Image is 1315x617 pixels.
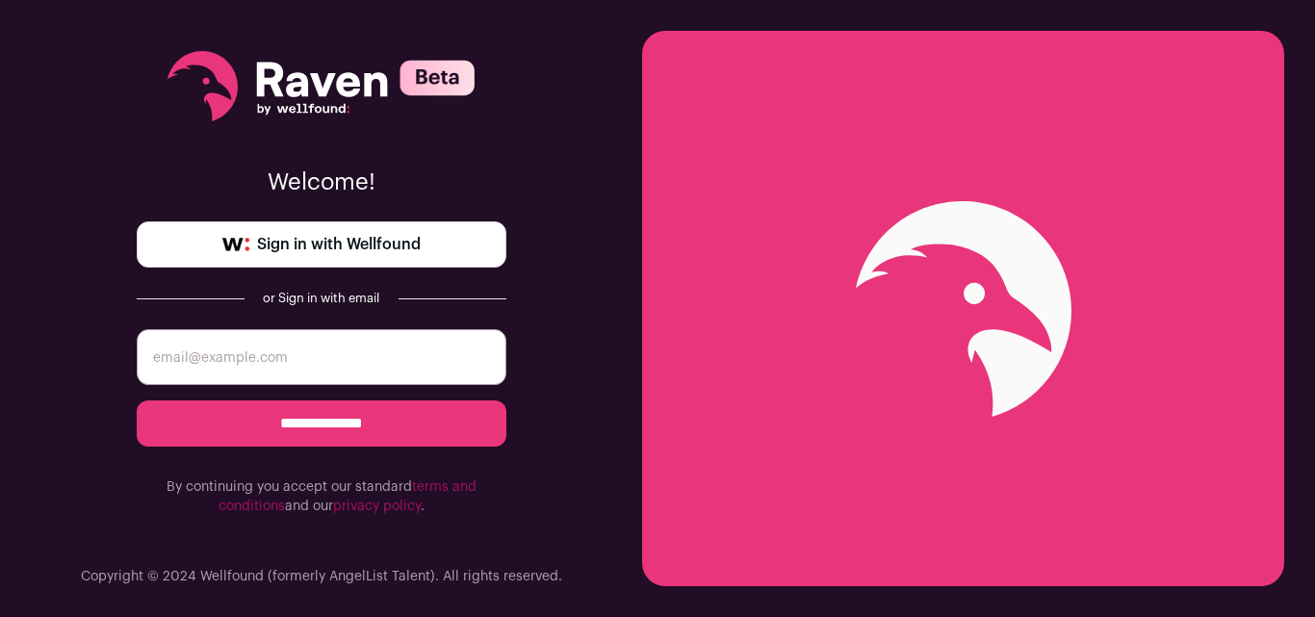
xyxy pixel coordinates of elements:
[333,500,421,513] a: privacy policy
[137,221,506,268] a: Sign in with Wellfound
[257,233,421,256] span: Sign in with Wellfound
[81,567,562,586] p: Copyright © 2024 Wellfound (formerly AngelList Talent). All rights reserved.
[222,238,249,251] img: wellfound-symbol-flush-black-fb3c872781a75f747ccb3a119075da62bfe97bd399995f84a933054e44a575c4.png
[260,291,383,306] div: or Sign in with email
[137,167,506,198] p: Welcome!
[137,477,506,516] p: By continuing you accept our standard and our .
[137,329,506,385] input: email@example.com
